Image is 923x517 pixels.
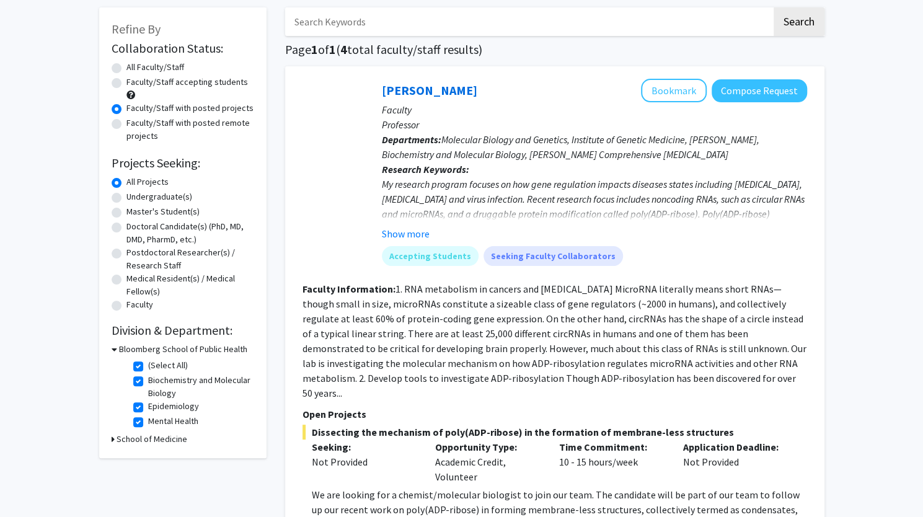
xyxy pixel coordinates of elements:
a: [PERSON_NAME] [382,82,477,98]
mat-chip: Seeking Faculty Collaborators [484,246,623,266]
button: Compose Request to Anthony K. L. Leung [712,79,807,102]
button: Show more [382,226,430,241]
label: All Faculty/Staff [126,61,184,74]
span: Molecular Biology and Genetics, Institute of Genetic Medicine, [PERSON_NAME], Biochemistry and Mo... [382,133,759,161]
label: Faculty/Staff accepting students [126,76,248,89]
p: Seeking: [312,440,417,454]
p: Application Deadline: [683,440,788,454]
p: Open Projects [303,407,807,422]
b: Research Keywords: [382,163,469,175]
mat-chip: Accepting Students [382,246,479,266]
h3: Bloomberg School of Public Health [119,343,247,356]
h2: Division & Department: [112,323,254,338]
b: Faculty Information: [303,283,395,295]
iframe: Chat [9,461,53,508]
label: Medical Resident(s) / Medical Fellow(s) [126,272,254,298]
h2: Collaboration Status: [112,41,254,56]
label: Faculty/Staff with posted projects [126,102,254,115]
b: Departments: [382,133,441,146]
input: Search Keywords [285,7,772,36]
div: My research program focuses on how gene regulation impacts diseases states including [MEDICAL_DAT... [382,177,807,311]
span: 4 [340,42,347,57]
p: Faculty [382,102,807,117]
label: (Select All) [148,359,188,372]
div: Not Provided [312,454,417,469]
p: Professor [382,117,807,132]
label: Doctoral Candidate(s) (PhD, MD, DMD, PharmD, etc.) [126,220,254,246]
label: Master's Student(s) [126,205,200,218]
div: Not Provided [674,440,798,484]
span: Dissecting the mechanism of poly(ADP-ribose) in the formation of membrane-less structures [303,425,807,440]
label: Biochemistry and Molecular Biology [148,374,251,400]
div: Academic Credit, Volunteer [426,440,550,484]
span: 1 [311,42,318,57]
label: Mental Health [148,415,198,428]
button: Search [774,7,824,36]
label: All Projects [126,175,169,188]
fg-read-more: 1. RNA metabolism in cancers and [MEDICAL_DATA] MicroRNA literally means short RNAs—though small ... [303,283,806,399]
label: Faculty/Staff with posted remote projects [126,117,254,143]
h1: Page of ( total faculty/staff results) [285,42,824,57]
p: Opportunity Type: [435,440,541,454]
label: Postdoctoral Researcher(s) / Research Staff [126,246,254,272]
span: 1 [329,42,336,57]
h3: School of Medicine [117,433,187,446]
button: Add Anthony K. L. Leung to Bookmarks [641,79,707,102]
label: Undergraduate(s) [126,190,192,203]
div: 10 - 15 hours/week [550,440,674,484]
span: Refine By [112,21,161,37]
h2: Projects Seeking: [112,156,254,170]
label: Faculty [126,298,153,311]
label: Epidemiology [148,400,199,413]
p: Time Commitment: [559,440,665,454]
